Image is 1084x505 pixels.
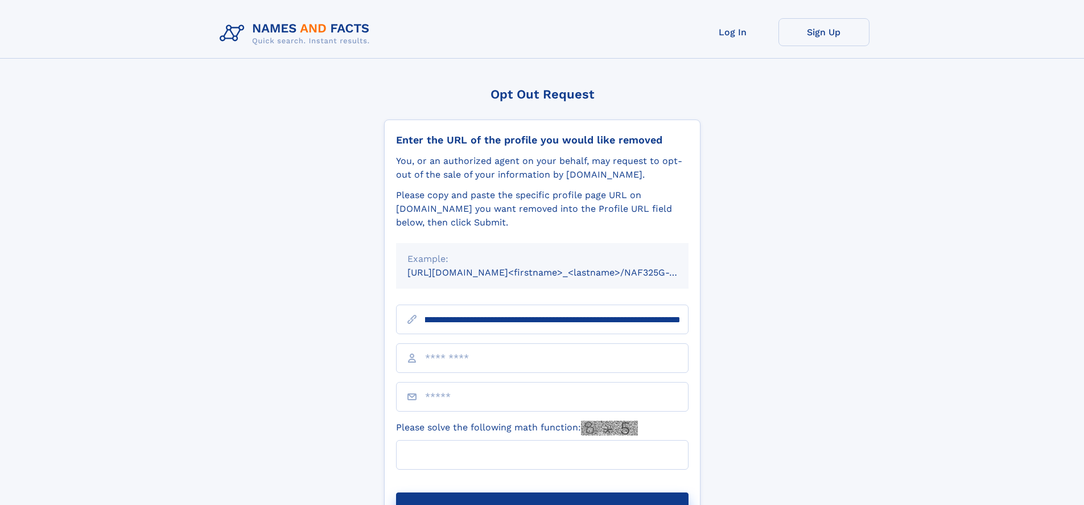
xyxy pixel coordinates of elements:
[396,421,638,436] label: Please solve the following math function:
[396,134,689,146] div: Enter the URL of the profile you would like removed
[396,188,689,229] div: Please copy and paste the specific profile page URL on [DOMAIN_NAME] you want removed into the Pr...
[396,154,689,182] div: You, or an authorized agent on your behalf, may request to opt-out of the sale of your informatio...
[407,252,677,266] div: Example:
[384,87,700,101] div: Opt Out Request
[215,18,379,49] img: Logo Names and Facts
[778,18,869,46] a: Sign Up
[687,18,778,46] a: Log In
[407,267,710,278] small: [URL][DOMAIN_NAME]<firstname>_<lastname>/NAF325G-xxxxxxxx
